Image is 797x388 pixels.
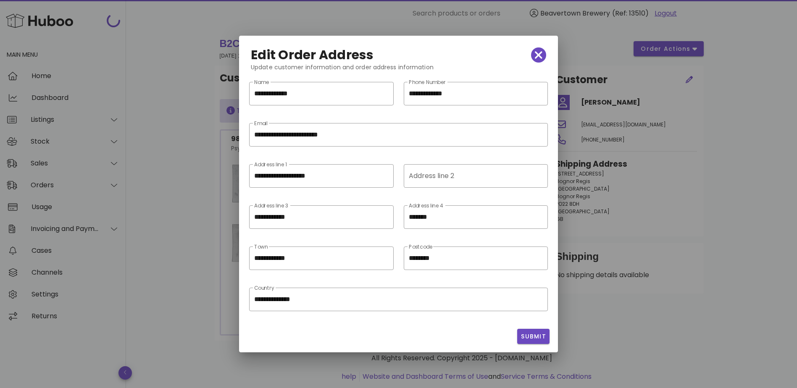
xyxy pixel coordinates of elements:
[251,48,374,62] h2: Edit Order Address
[254,244,268,250] label: Town
[254,79,269,86] label: Name
[254,162,287,168] label: Address line 1
[254,203,288,209] label: Address line 3
[521,332,546,341] span: Submit
[244,63,553,79] div: Update customer information and order address information
[409,203,444,209] label: Address line 4
[409,244,432,250] label: Postcode
[517,329,550,344] button: Submit
[254,285,274,291] label: Country
[409,79,446,86] label: Phone Number
[254,121,268,127] label: Email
